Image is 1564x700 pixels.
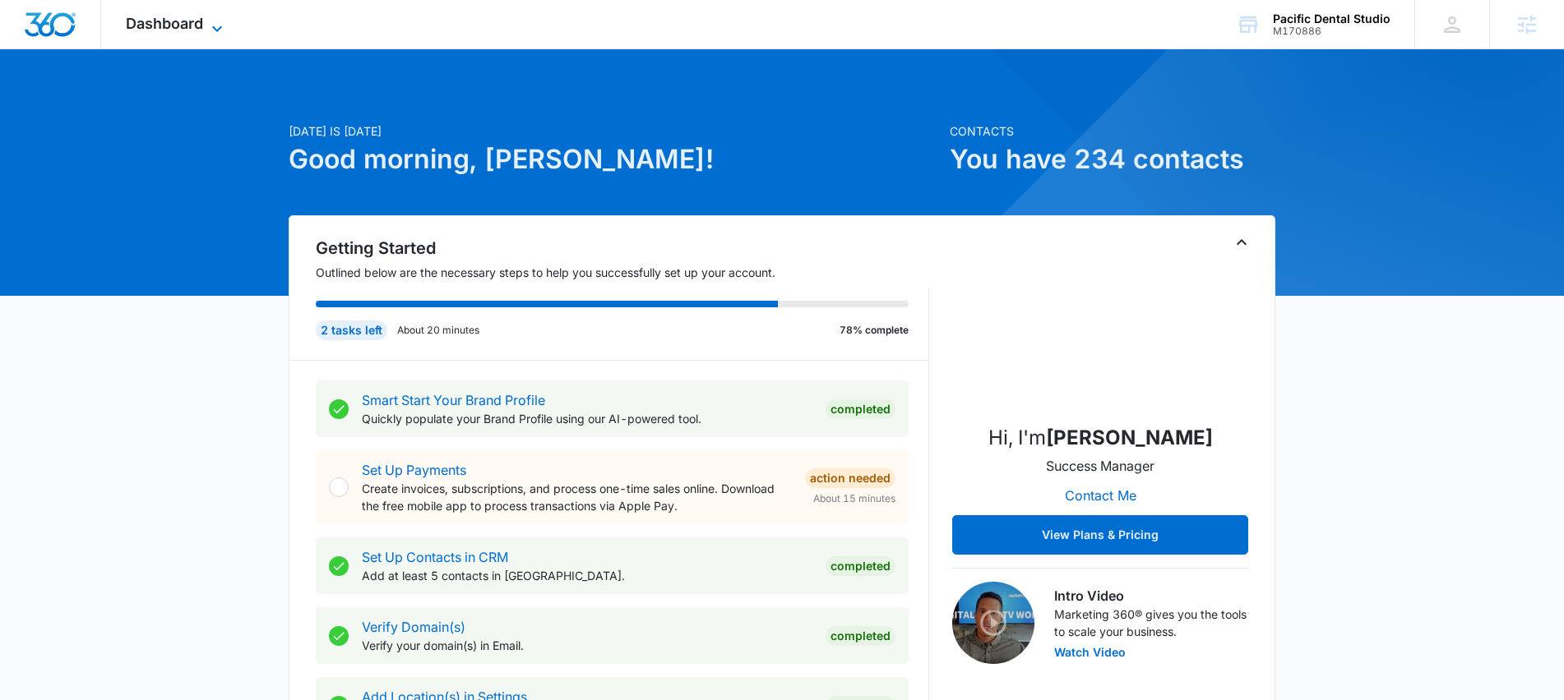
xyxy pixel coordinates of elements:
[1273,25,1390,37] div: account id
[840,323,909,338] p: 78% complete
[1054,647,1126,658] button: Watch Video
[362,392,545,408] a: Smart Start Your Brand Profile
[362,549,508,565] a: Set Up Contacts in CRM
[1232,233,1252,252] button: Toggle Collapse
[950,122,1275,140] p: Contacts
[362,410,812,427] p: Quickly populate your Brand Profile using our AI-powered tool.
[826,556,895,576] div: Completed
[805,468,895,488] div: Action Needed
[1018,246,1182,410] img: Angelis Torres
[826,399,895,419] div: Completed
[289,140,940,179] h1: Good morning, [PERSON_NAME]!
[1048,476,1153,515] button: Contact Me
[362,619,465,635] a: Verify Domain(s)
[1273,12,1390,25] div: account name
[316,236,929,260] h2: Getting Started
[362,462,466,478] a: Set Up Payments
[316,320,387,340] div: 2 tasks left
[1054,606,1248,640] p: Marketing 360® gives you the tools to scale your business.
[362,567,812,584] p: Add at least 5 contacts in [GEOGRAPHIC_DATA].
[362,480,792,514] p: Create invoices, subscriptions, and process one-time sales online. Download the free mobile app t...
[289,122,940,140] p: [DATE] is [DATE]
[1046,456,1154,476] p: Success Manager
[316,264,929,281] p: Outlined below are the necessary steps to help you successfully set up your account.
[126,15,203,32] span: Dashboard
[813,491,895,506] span: About 15 minutes
[397,323,479,338] p: About 20 minutes
[1054,586,1248,606] h3: Intro Video
[988,423,1213,453] p: Hi, I'm
[362,637,812,654] p: Verify your domain(s) in Email.
[950,140,1275,179] h1: You have 234 contacts
[952,582,1034,664] img: Intro Video
[826,626,895,646] div: Completed
[952,515,1248,555] button: View Plans & Pricing
[1046,426,1213,449] strong: [PERSON_NAME]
